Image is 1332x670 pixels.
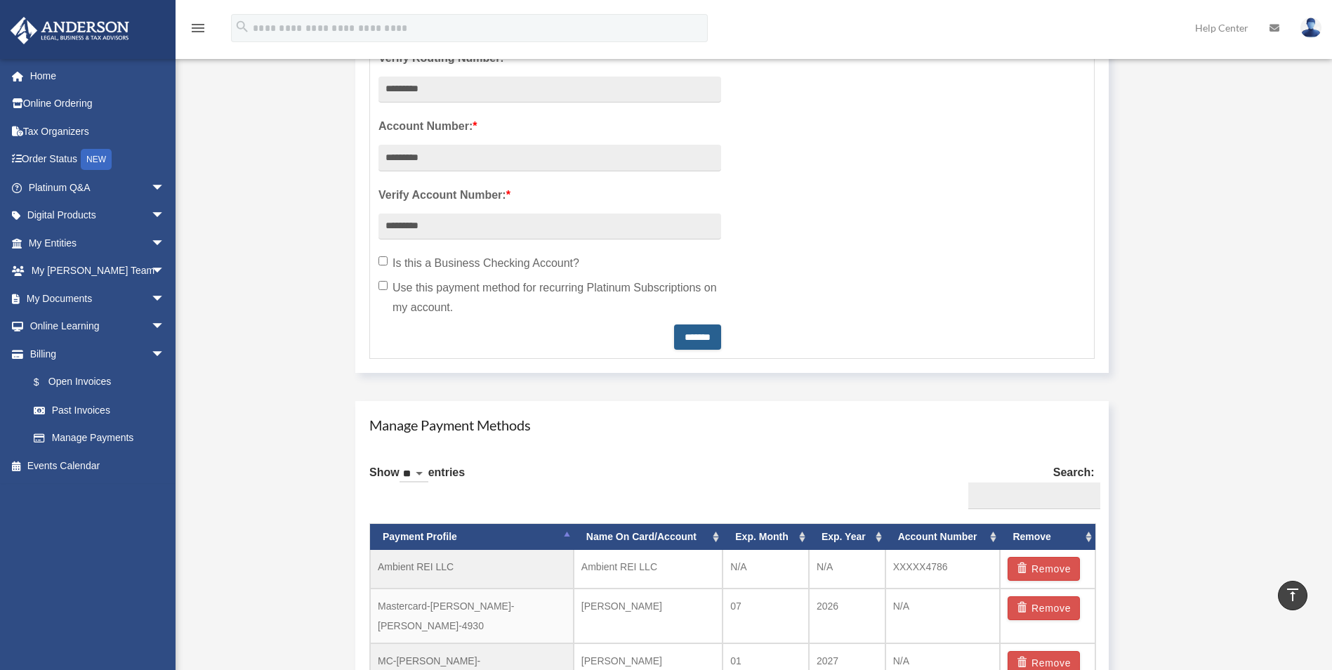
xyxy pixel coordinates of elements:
td: Mastercard-[PERSON_NAME]-[PERSON_NAME]-4930 [370,589,574,643]
i: search [235,19,250,34]
a: menu [190,25,206,37]
td: Ambient REI LLC [574,550,723,589]
span: arrow_drop_down [151,202,179,230]
a: Tax Organizers [10,117,186,145]
a: $Open Invoices [20,368,186,397]
a: Online Learningarrow_drop_down [10,313,186,341]
label: Show entries [369,463,465,497]
img: User Pic [1300,18,1321,38]
th: Exp. Year: activate to sort column ascending [809,524,885,550]
a: My Documentsarrow_drop_down [10,284,186,313]
span: arrow_drop_down [151,257,179,286]
td: [PERSON_NAME] [574,589,723,643]
span: arrow_drop_down [151,313,179,341]
a: Digital Productsarrow_drop_down [10,202,186,230]
button: Remove [1008,557,1080,581]
img: Anderson Advisors Platinum Portal [6,17,133,44]
label: Verify Account Number: [378,185,721,205]
input: Is this a Business Checking Account? [378,256,388,265]
a: Manage Payments [20,424,179,452]
input: Use this payment method for recurring Platinum Subscriptions on my account. [378,281,388,290]
td: N/A [885,589,1001,643]
div: NEW [81,149,112,170]
select: Showentries [400,466,428,482]
label: Account Number: [378,117,721,136]
td: 2026 [809,589,885,643]
input: Search: [968,482,1100,509]
button: Remove [1008,596,1080,620]
label: Search: [963,463,1095,509]
i: menu [190,20,206,37]
a: My Entitiesarrow_drop_down [10,229,186,257]
th: Name On Card/Account: activate to sort column ascending [574,524,723,550]
label: Use this payment method for recurring Platinum Subscriptions on my account. [378,278,721,317]
td: Ambient REI LLC [370,550,574,589]
span: arrow_drop_down [151,284,179,313]
span: arrow_drop_down [151,340,179,369]
td: N/A [723,550,809,589]
a: Home [10,62,186,90]
h4: Manage Payment Methods [369,415,1095,435]
a: Platinum Q&Aarrow_drop_down [10,173,186,202]
th: Payment Profile: activate to sort column descending [370,524,574,550]
a: Order StatusNEW [10,145,186,174]
th: Exp. Month: activate to sort column ascending [723,524,809,550]
td: 07 [723,589,809,643]
label: Is this a Business Checking Account? [378,254,721,273]
span: arrow_drop_down [151,229,179,258]
a: vertical_align_top [1278,581,1307,610]
td: XXXXX4786 [885,550,1001,589]
th: Account Number: activate to sort column ascending [885,524,1001,550]
span: $ [41,374,48,391]
a: Billingarrow_drop_down [10,340,186,368]
i: vertical_align_top [1284,586,1301,603]
a: Events Calendar [10,452,186,480]
span: arrow_drop_down [151,173,179,202]
a: Past Invoices [20,396,186,424]
a: My [PERSON_NAME] Teamarrow_drop_down [10,257,186,285]
th: Remove: activate to sort column ascending [1000,524,1095,550]
a: Online Ordering [10,90,186,118]
td: N/A [809,550,885,589]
